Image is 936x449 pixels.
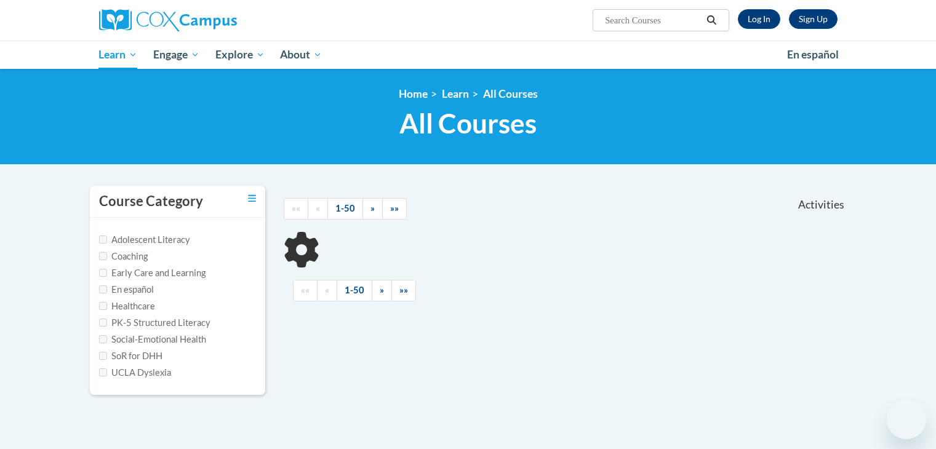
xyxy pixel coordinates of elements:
[99,236,107,244] input: Checkbox for Options
[99,285,107,293] input: Checkbox for Options
[293,280,318,301] a: Begining
[99,335,107,343] input: Checkbox for Options
[390,203,399,213] span: »»
[99,233,190,247] label: Adolescent Literacy
[787,48,839,61] span: En español
[442,87,469,100] a: Learn
[399,285,408,295] span: »»
[325,285,329,295] span: «
[280,47,322,62] span: About
[99,9,237,31] img: Cox Campus
[391,280,416,301] a: End
[99,349,162,363] label: SoR for DHH
[779,42,847,68] a: En español
[337,280,372,301] a: 1-50
[382,198,407,220] a: End
[248,192,256,205] a: Toggle collapse
[399,107,537,140] span: All Courses
[284,198,308,220] a: Begining
[215,47,265,62] span: Explore
[99,252,107,260] input: Checkbox for Options
[99,302,107,310] input: Checkbox for Options
[380,285,384,295] span: »
[327,198,363,220] a: 1-50
[91,41,146,69] a: Learn
[99,366,171,379] label: UCLA Dyslexia
[99,283,154,296] label: En español
[272,41,330,69] a: About
[99,266,206,280] label: Early Care and Learning
[798,198,844,212] span: Activities
[99,368,107,376] input: Checkbox for Options
[99,250,148,263] label: Coaching
[738,9,780,29] a: Log In
[301,285,310,295] span: ««
[483,87,538,100] a: All Courses
[292,203,300,213] span: ««
[789,9,838,29] a: Register
[604,13,702,28] input: Search Courses
[99,352,107,360] input: Checkbox for Options
[99,316,210,330] label: PK-5 Structured Literacy
[372,280,392,301] a: Next
[99,319,107,327] input: Checkbox for Options
[99,333,206,346] label: Social-Emotional Health
[153,47,199,62] span: Engage
[362,198,383,220] a: Next
[370,203,375,213] span: »
[207,41,273,69] a: Explore
[99,269,107,277] input: Checkbox for Options
[887,400,926,439] iframe: Button to launch messaging window
[399,87,428,100] a: Home
[317,280,337,301] a: Previous
[99,192,203,211] h3: Course Category
[702,13,721,28] button: Search
[81,41,856,69] div: Main menu
[98,47,137,62] span: Learn
[316,203,320,213] span: «
[145,41,207,69] a: Engage
[99,9,333,31] a: Cox Campus
[308,198,328,220] a: Previous
[99,300,155,313] label: Healthcare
